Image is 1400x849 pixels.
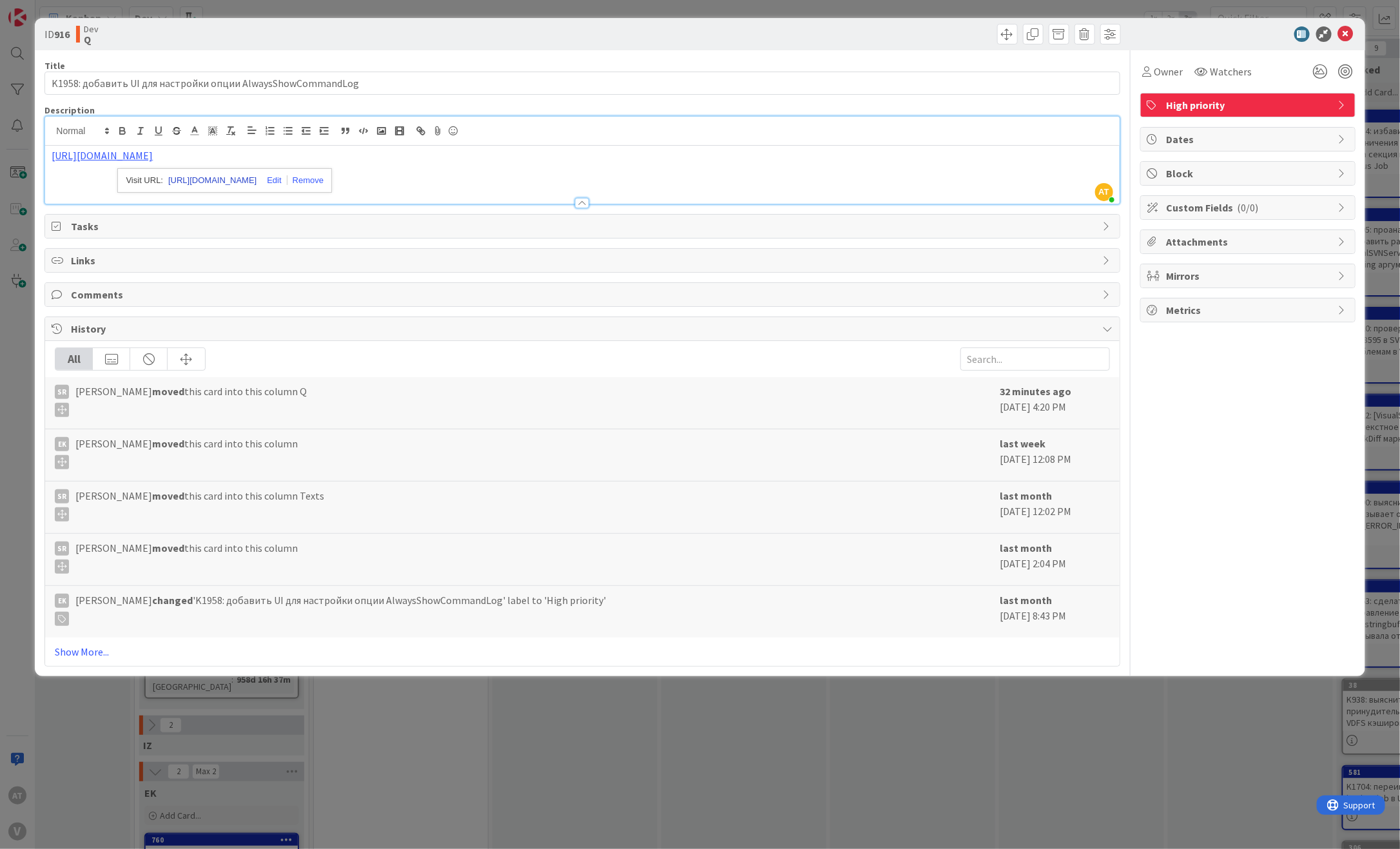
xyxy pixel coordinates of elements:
[44,72,1120,95] input: type card name here...
[75,436,298,469] span: [PERSON_NAME] this card into this column
[52,149,153,162] a: [URL][DOMAIN_NAME]
[1000,489,1053,502] b: last month
[71,253,1096,268] span: Links
[1154,64,1183,79] span: Owner
[1000,540,1110,579] div: [DATE] 2:04 PM
[1167,200,1332,215] span: Custom Fields
[152,437,184,450] b: moved
[960,347,1110,371] input: Search...
[168,172,257,189] a: [URL][DOMAIN_NAME]
[54,28,70,41] b: 916
[27,2,59,17] span: Support
[152,542,184,554] b: moved
[1167,302,1332,318] span: Metrics
[1000,384,1110,422] div: [DATE] 4:20 PM
[1095,183,1113,201] span: AT
[1000,437,1046,450] b: last week
[1000,542,1053,554] b: last month
[1000,436,1110,474] div: [DATE] 12:08 PM
[44,60,65,72] label: Title
[75,592,606,626] span: [PERSON_NAME] 'K1958: добавить UI для настройки опции AlwaysShowCommandLog' label to 'High priority'
[1210,64,1252,79] span: Watchers
[55,644,1109,659] a: Show More...
[1167,268,1332,284] span: Mirrors
[71,321,1096,337] span: History
[1167,234,1332,249] span: Attachments
[152,385,184,398] b: moved
[1000,385,1072,398] b: 32 minutes ago
[55,385,69,399] div: SR
[55,489,69,503] div: SR
[71,287,1096,302] span: Comments
[1000,594,1053,607] b: last month
[84,24,99,34] span: Dev
[55,437,69,451] div: EK
[152,489,184,502] b: moved
[1167,132,1332,147] span: Dates
[75,540,298,574] span: [PERSON_NAME] this card into this column
[71,219,1096,234] span: Tasks
[55,542,69,556] div: SR
[1167,166,1332,181] span: Block
[1000,592,1110,631] div: [DATE] 8:43 PM
[75,384,307,417] span: [PERSON_NAME] this card into this column Q
[75,488,324,522] span: [PERSON_NAME] this card into this column Texts
[1167,97,1332,113] span: High priority
[1238,201,1259,214] span: ( 0/0 )
[1000,488,1110,527] div: [DATE] 12:02 PM
[152,594,193,607] b: changed
[44,104,95,116] span: Description
[55,348,93,370] div: All
[55,594,69,608] div: EK
[44,26,70,42] span: ID
[84,34,99,44] b: Q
